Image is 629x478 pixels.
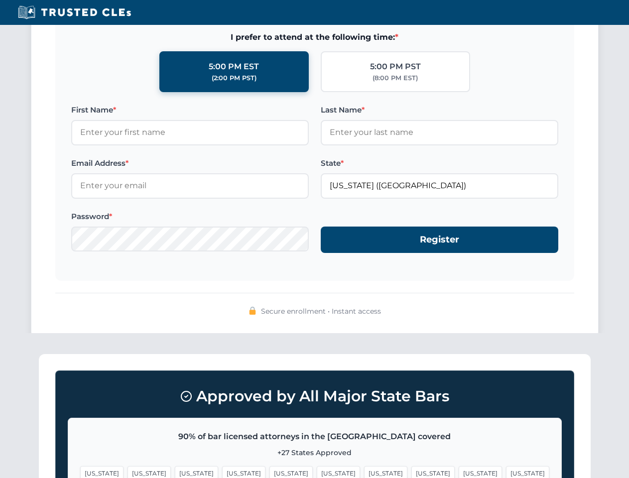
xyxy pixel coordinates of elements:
[249,307,256,315] img: 🔒
[321,227,558,253] button: Register
[370,60,421,73] div: 5:00 PM PST
[15,5,134,20] img: Trusted CLEs
[373,73,418,83] div: (8:00 PM EST)
[71,31,558,44] span: I prefer to attend at the following time:
[71,104,309,116] label: First Name
[80,430,549,443] p: 90% of bar licensed attorneys in the [GEOGRAPHIC_DATA] covered
[261,306,381,317] span: Secure enrollment • Instant access
[71,157,309,169] label: Email Address
[209,60,259,73] div: 5:00 PM EST
[321,104,558,116] label: Last Name
[71,211,309,223] label: Password
[71,120,309,145] input: Enter your first name
[321,173,558,198] input: Florida (FL)
[68,383,562,410] h3: Approved by All Major State Bars
[80,447,549,458] p: +27 States Approved
[321,120,558,145] input: Enter your last name
[212,73,256,83] div: (2:00 PM PST)
[71,173,309,198] input: Enter your email
[321,157,558,169] label: State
